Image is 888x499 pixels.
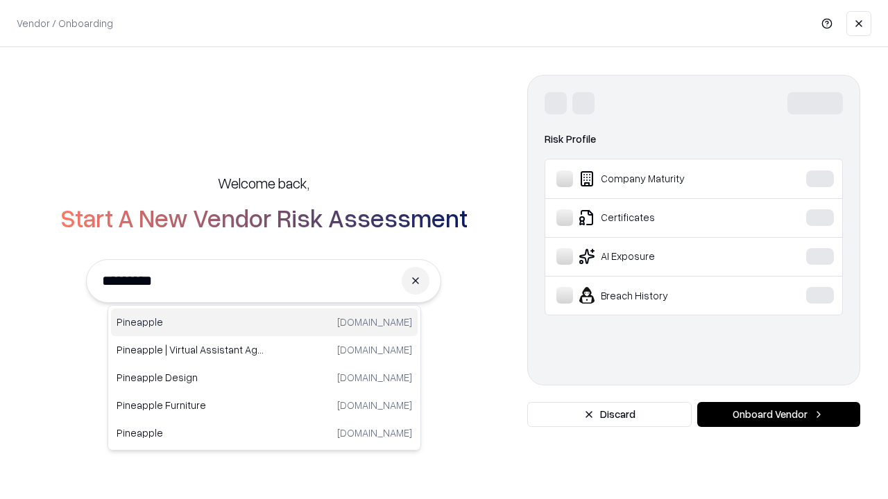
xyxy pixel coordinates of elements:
[108,305,421,450] div: Suggestions
[556,248,764,265] div: AI Exposure
[17,16,113,30] p: Vendor / Onboarding
[337,342,412,357] p: [DOMAIN_NAME]
[117,426,264,440] p: Pineapple
[556,209,764,226] div: Certificates
[337,426,412,440] p: [DOMAIN_NAME]
[60,204,468,231] h2: Start A New Vendor Risk Assessment
[556,170,764,187] div: Company Maturity
[527,402,692,427] button: Discard
[117,315,264,329] p: Pineapple
[117,342,264,357] p: Pineapple | Virtual Assistant Agency
[117,398,264,412] p: Pineapple Furniture
[697,402,860,427] button: Onboard Vendor
[337,370,412,385] p: [DOMAIN_NAME]
[218,173,309,193] h5: Welcome back,
[117,370,264,385] p: Pineapple Design
[337,315,412,329] p: [DOMAIN_NAME]
[556,287,764,304] div: Breach History
[545,131,843,148] div: Risk Profile
[337,398,412,412] p: [DOMAIN_NAME]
